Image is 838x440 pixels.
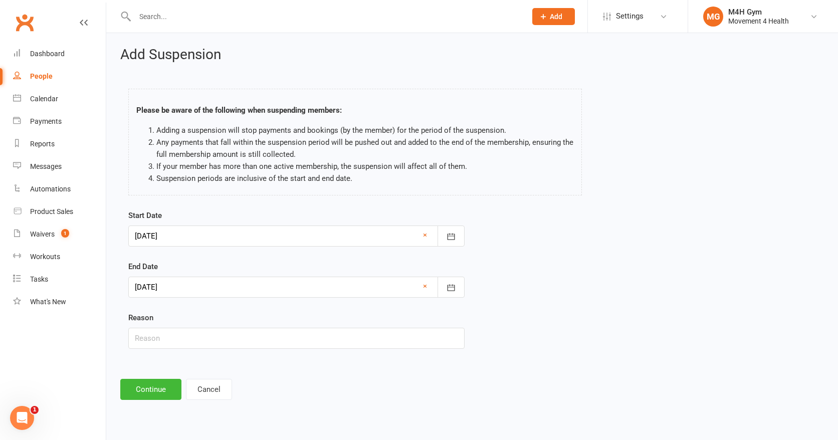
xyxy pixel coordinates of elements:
button: Continue [120,379,181,400]
span: 1 [61,229,69,238]
a: Dashboard [13,43,106,65]
a: × [423,280,427,292]
a: Clubworx [12,10,37,35]
div: Calendar [30,95,58,103]
a: Calendar [13,88,106,110]
div: Waivers [30,230,55,238]
li: Any payments that fall within the suspension period will be pushed out and added to the end of th... [156,136,574,160]
a: What's New [13,291,106,313]
a: Workouts [13,246,106,268]
input: Search... [132,10,519,24]
div: Automations [30,185,71,193]
h2: Add Suspension [120,47,824,63]
a: × [423,229,427,241]
a: People [13,65,106,88]
li: Adding a suspension will stop payments and bookings (by the member) for the period of the suspens... [156,124,574,136]
li: If your member has more than one active membership, the suspension will affect all of them. [156,160,574,172]
a: Payments [13,110,106,133]
span: Settings [616,5,644,28]
a: Reports [13,133,106,155]
li: Suspension periods are inclusive of the start and end date. [156,172,574,184]
div: Movement 4 Health [728,17,789,26]
a: Messages [13,155,106,178]
div: Product Sales [30,207,73,215]
a: Automations [13,178,106,200]
div: MG [703,7,723,27]
button: Add [532,8,575,25]
label: Start Date [128,209,162,222]
input: Reason [128,328,465,349]
iframe: Intercom live chat [10,406,34,430]
span: 1 [31,406,39,414]
button: Cancel [186,379,232,400]
div: People [30,72,53,80]
div: What's New [30,298,66,306]
a: Tasks [13,268,106,291]
strong: Please be aware of the following when suspending members: [136,106,342,115]
div: M4H Gym [728,8,789,17]
div: Messages [30,162,62,170]
div: Reports [30,140,55,148]
div: Workouts [30,253,60,261]
a: Product Sales [13,200,106,223]
label: End Date [128,261,158,273]
label: Reason [128,312,153,324]
div: Payments [30,117,62,125]
div: Tasks [30,275,48,283]
span: Add [550,13,562,21]
div: Dashboard [30,50,65,58]
a: Waivers 1 [13,223,106,246]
